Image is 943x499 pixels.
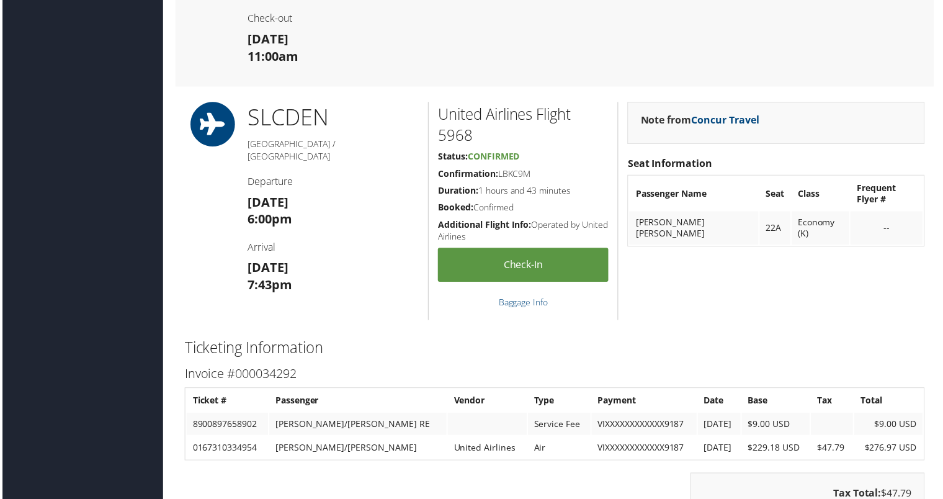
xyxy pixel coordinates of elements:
[528,391,591,413] th: Type
[246,30,287,47] strong: [DATE]
[246,212,291,228] strong: 6:00pm
[793,212,851,246] td: Economy (K)
[246,11,418,25] h4: Check-out
[528,415,591,437] td: Service Fee
[856,438,924,461] td: $276.97 USD
[498,297,548,309] a: Baggage Info
[185,415,267,437] td: 8900897658902
[699,391,741,413] th: Date
[437,220,531,232] strong: Additional Flight Info:
[268,415,446,437] td: [PERSON_NAME]/[PERSON_NAME] RE
[183,339,926,360] h2: Ticketing Information
[246,138,418,163] h5: [GEOGRAPHIC_DATA] / [GEOGRAPHIC_DATA]
[692,114,760,127] a: Concur Travel
[628,157,713,171] strong: Seat Information
[268,391,446,413] th: Passenger
[437,185,609,197] h5: 1 hours and 43 minutes
[246,241,418,255] h4: Arrival
[592,391,697,413] th: Payment
[743,438,811,461] td: $229.18 USD
[246,260,287,277] strong: [DATE]
[246,194,287,211] strong: [DATE]
[699,438,741,461] td: [DATE]
[185,391,267,413] th: Ticket #
[793,178,851,211] th: Class
[856,391,924,413] th: Total
[185,438,267,461] td: 0167310334954
[437,202,609,215] h5: Confirmed
[447,438,527,461] td: United Airlines
[437,202,473,214] strong: Booked:
[467,151,519,163] span: Confirmed
[812,438,854,461] td: $47.79
[447,391,527,413] th: Vendor
[592,438,697,461] td: VIXXXXXXXXXXXX9187
[437,249,609,283] a: Check-in
[641,114,760,127] strong: Note from
[437,185,478,197] strong: Duration:
[856,415,924,437] td: $9.00 USD
[630,212,759,246] td: [PERSON_NAME] [PERSON_NAME]
[761,212,792,246] td: 22A
[437,220,609,244] h5: Operated by United Airlines
[812,391,854,413] th: Tax
[268,438,446,461] td: [PERSON_NAME]/[PERSON_NAME]
[858,223,918,235] div: --
[437,168,498,180] strong: Confirmation:
[246,48,297,65] strong: 11:00am
[437,151,467,163] strong: Status:
[743,391,811,413] th: Base
[528,438,591,461] td: Air
[699,415,741,437] td: [DATE]
[630,178,759,211] th: Passenger Name
[761,178,792,211] th: Seat
[743,415,811,437] td: $9.00 USD
[592,415,697,437] td: VIXXXXXXXXXXXX9187
[437,104,609,146] h2: United Airlines Flight 5968
[437,168,609,181] h5: LBKC9M
[852,178,924,211] th: Frequent Flyer #
[246,175,418,189] h4: Departure
[246,277,291,294] strong: 7:43pm
[183,367,926,384] h3: Invoice #000034292
[246,102,418,133] h1: SLC DEN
